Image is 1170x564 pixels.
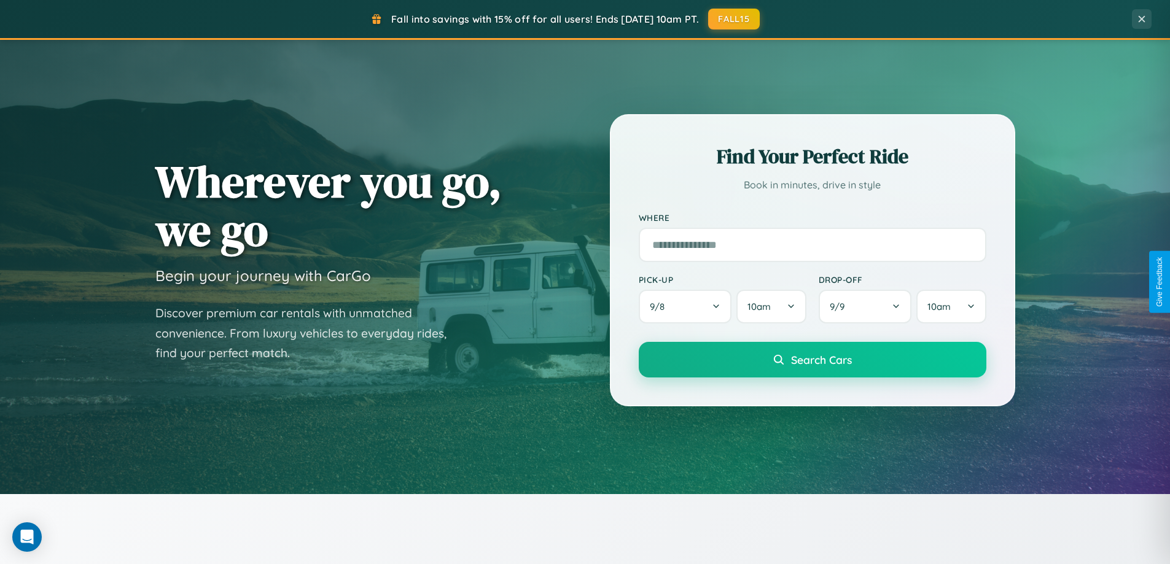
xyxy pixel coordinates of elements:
label: Where [639,212,986,223]
span: Fall into savings with 15% off for all users! Ends [DATE] 10am PT. [391,13,699,25]
button: 10am [736,290,806,323]
button: Search Cars [639,342,986,377]
button: 9/9 [819,290,912,323]
label: Pick-up [639,274,806,285]
h2: Find Your Perfect Ride [639,143,986,170]
button: 10am [916,290,986,323]
label: Drop-off [819,274,986,285]
span: 9 / 9 [830,301,851,312]
div: Open Intercom Messenger [12,522,42,552]
span: Search Cars [791,353,852,366]
span: 10am [927,301,951,312]
p: Discover premium car rentals with unmatched convenience. From luxury vehicles to everyday rides, ... [155,303,462,363]
p: Book in minutes, drive in style [639,176,986,194]
span: 10am [747,301,771,312]
span: 9 / 8 [650,301,671,312]
div: Give Feedback [1155,257,1164,307]
h1: Wherever you go, we go [155,157,502,254]
h3: Begin your journey with CarGo [155,266,371,285]
button: FALL15 [708,9,760,29]
button: 9/8 [639,290,732,323]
